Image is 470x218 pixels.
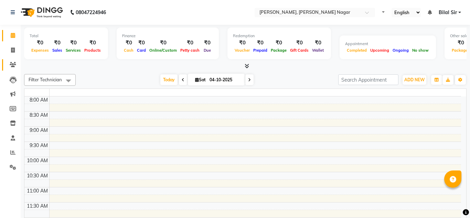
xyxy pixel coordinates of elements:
[345,48,368,53] span: Completed
[30,39,51,47] div: ₹0
[122,39,135,47] div: ₹0
[25,203,49,210] div: 11:30 AM
[76,3,106,22] b: 08047224946
[252,48,269,53] span: Prepaid
[233,33,325,39] div: Redemption
[51,39,64,47] div: ₹0
[269,39,288,47] div: ₹0
[83,39,103,47] div: ₹0
[29,77,62,82] span: Filter Technician
[135,39,148,47] div: ₹0
[30,33,103,39] div: Total
[25,157,49,164] div: 10:00 AM
[64,39,83,47] div: ₹0
[338,74,398,85] input: Search Appointment
[207,75,242,85] input: 2025-10-04
[288,48,310,53] span: Gift Cards
[345,41,430,47] div: Appointment
[122,33,213,39] div: Finance
[269,48,288,53] span: Package
[160,74,178,85] span: Today
[233,48,252,53] span: Voucher
[122,48,135,53] span: Cash
[148,48,179,53] span: Online/Custom
[193,77,207,82] span: Sat
[179,48,201,53] span: Petty cash
[83,48,103,53] span: Products
[18,3,65,22] img: logo
[404,77,425,82] span: ADD NEW
[25,172,49,179] div: 10:30 AM
[148,39,179,47] div: ₹0
[310,48,325,53] span: Wallet
[51,48,64,53] span: Sales
[201,39,213,47] div: ₹0
[368,48,391,53] span: Upcoming
[391,48,410,53] span: Ongoing
[403,75,426,85] button: ADD NEW
[28,96,49,104] div: 8:00 AM
[28,127,49,134] div: 9:00 AM
[28,142,49,149] div: 9:30 AM
[64,48,83,53] span: Services
[202,48,213,53] span: Due
[310,39,325,47] div: ₹0
[439,9,457,16] span: Bilal Sir
[30,48,51,53] span: Expenses
[179,39,201,47] div: ₹0
[135,48,148,53] span: Card
[252,39,269,47] div: ₹0
[28,112,49,119] div: 8:30 AM
[288,39,310,47] div: ₹0
[233,39,252,47] div: ₹0
[410,48,430,53] span: No show
[25,187,49,195] div: 11:00 AM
